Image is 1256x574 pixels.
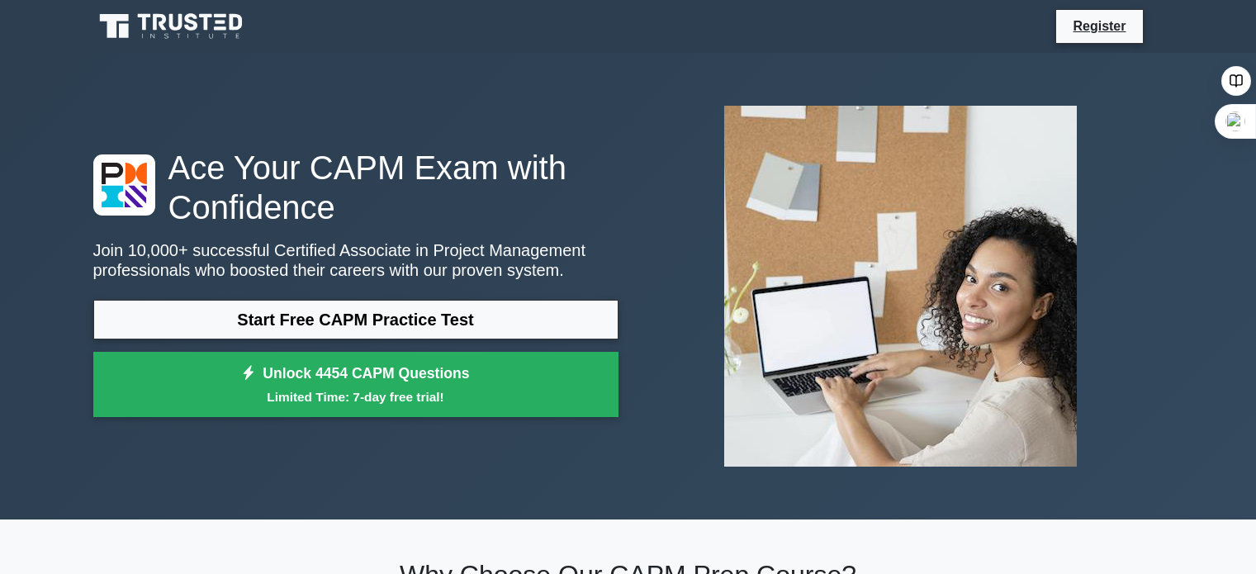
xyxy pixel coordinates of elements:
[93,148,619,227] h1: Ace Your CAPM Exam with Confidence
[93,300,619,339] a: Start Free CAPM Practice Test
[1063,16,1135,36] a: Register
[114,387,598,406] small: Limited Time: 7-day free trial!
[93,240,619,280] p: Join 10,000+ successful Certified Associate in Project Management professionals who boosted their...
[93,352,619,418] a: Unlock 4454 CAPM QuestionsLimited Time: 7-day free trial!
